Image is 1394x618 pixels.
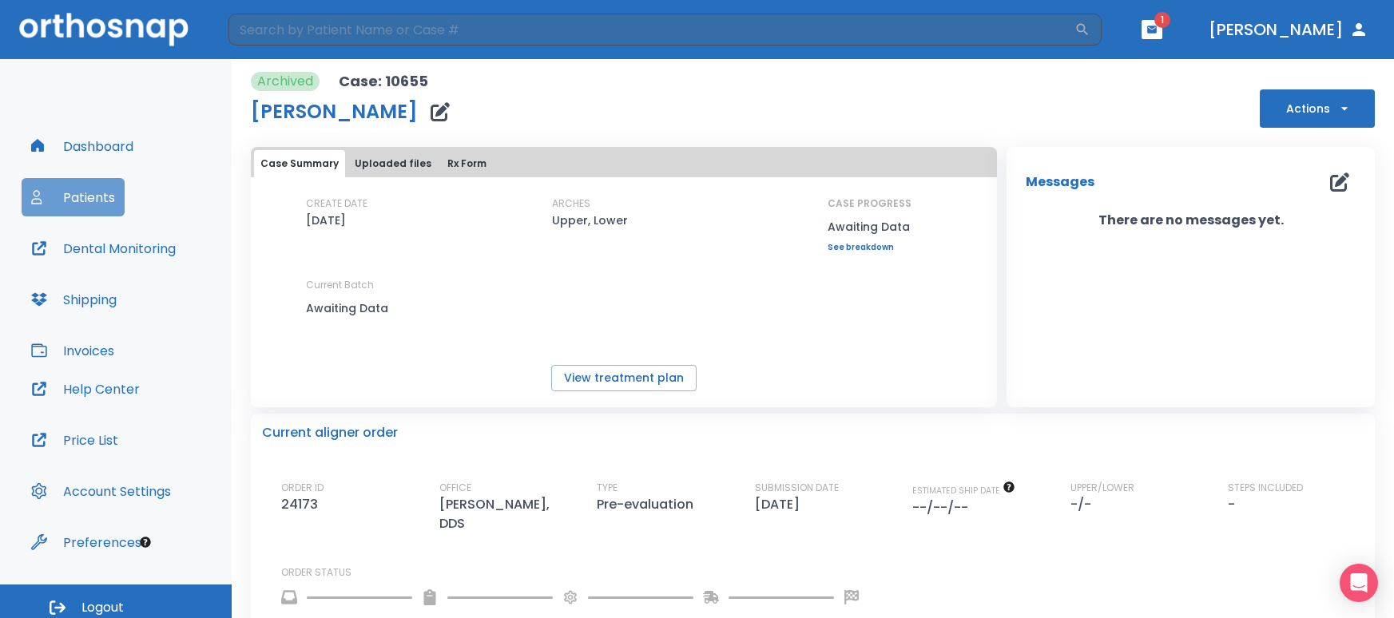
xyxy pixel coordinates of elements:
[1340,564,1378,602] div: Open Intercom Messenger
[22,178,125,216] button: Patients
[597,495,700,514] p: Pre-evaluation
[257,72,313,91] p: Archived
[552,211,628,230] p: Upper, Lower
[22,127,143,165] button: Dashboard
[1154,12,1170,28] span: 1
[755,481,839,495] p: SUBMISSION DATE
[281,495,324,514] p: 24173
[22,229,185,267] button: Dental Monitoring
[22,370,149,408] button: Help Center
[755,495,806,514] p: [DATE]
[254,150,345,177] button: Case Summary
[228,14,1074,46] input: Search by Patient Name or Case #
[552,196,590,211] p: ARCHES
[439,495,575,533] p: [PERSON_NAME], DDS
[1007,211,1375,230] p: There are no messages yet.
[1026,172,1094,192] p: Messages
[1228,481,1303,495] p: STEPS INCLUDED
[22,331,124,370] button: Invoices
[22,421,128,459] button: Price List
[1070,495,1098,514] p: -/-
[281,565,1364,580] p: ORDER STATUS
[828,243,911,252] a: See breakdown
[912,498,975,517] p: --/--/--
[22,472,181,510] button: Account Settings
[828,196,911,211] p: CASE PROGRESS
[81,599,124,616] span: Logout
[22,523,151,561] button: Preferences
[441,150,493,177] button: Rx Form
[22,280,126,319] button: Shipping
[439,481,471,495] p: OFFICE
[251,102,418,121] h1: [PERSON_NAME]
[1202,15,1375,44] button: [PERSON_NAME]
[306,278,450,292] p: Current Batch
[306,196,367,211] p: CREATE DATE
[828,217,911,236] p: Awaiting Data
[1070,481,1134,495] p: UPPER/LOWER
[1228,495,1235,514] p: -
[912,485,1015,497] span: The date will be available after approving treatment plan
[254,150,994,177] div: tabs
[306,211,346,230] p: [DATE]
[1260,89,1375,128] button: Actions
[551,365,697,391] button: View treatment plan
[597,481,618,495] p: TYPE
[339,72,428,91] p: Case: 10655
[138,535,153,549] div: Tooltip anchor
[19,13,189,46] img: Orthosnap
[306,299,450,318] p: Awaiting Data
[348,150,438,177] button: Uploaded files
[281,481,324,495] p: ORDER ID
[262,423,398,442] p: Current aligner order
